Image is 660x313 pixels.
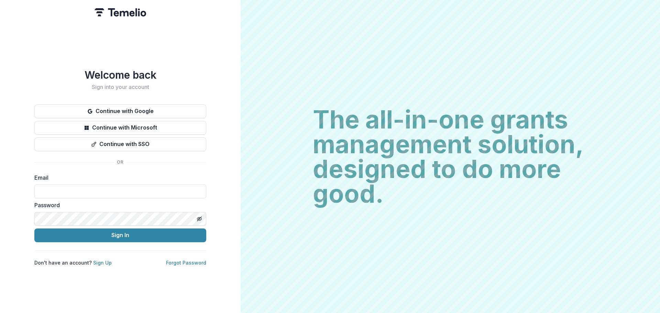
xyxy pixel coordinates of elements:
p: Don't have an account? [34,259,112,266]
a: Forgot Password [166,260,206,266]
h2: Sign into your account [34,84,206,90]
button: Continue with Google [34,104,206,118]
label: Email [34,174,202,182]
button: Sign In [34,228,206,242]
label: Password [34,201,202,209]
button: Toggle password visibility [194,213,205,224]
a: Sign Up [93,260,112,266]
h1: Welcome back [34,69,206,81]
button: Continue with SSO [34,137,206,151]
button: Continue with Microsoft [34,121,206,135]
img: Temelio [95,8,146,16]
